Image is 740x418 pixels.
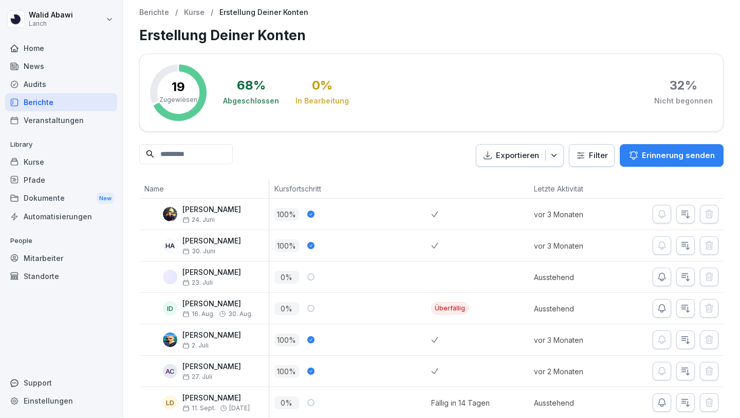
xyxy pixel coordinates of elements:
[163,364,177,378] div: AC
[144,183,264,194] p: Name
[163,301,177,316] div: ID
[5,233,117,249] p: People
[163,207,177,221] img: m4nh1onisuij1abk8mrks5qt.png
[295,96,349,106] div: In Bearbeitung
[5,207,117,225] a: Automatisierungen
[163,238,177,253] div: HA
[576,150,608,161] div: Filter
[5,136,117,153] p: Library
[274,334,299,346] p: 100 %
[5,111,117,129] a: Veranstaltungen
[5,374,117,392] div: Support
[139,8,169,17] a: Berichte
[496,150,539,162] p: Exportieren
[182,331,241,340] p: [PERSON_NAME]
[163,395,177,410] div: LD
[97,193,114,204] div: New
[274,239,299,252] p: 100 %
[5,75,117,93] a: Audits
[29,11,73,20] p: Walid Abawi
[5,189,117,208] a: DokumenteNew
[182,248,215,255] span: 30. Juni
[5,249,117,267] a: Mitarbeiter
[274,183,427,194] p: Kursfortschritt
[534,183,605,194] p: Letzte Aktivität
[569,145,614,167] button: Filter
[182,362,241,371] p: [PERSON_NAME]
[5,39,117,57] a: Home
[182,342,209,349] span: 2. Juli
[237,79,266,92] div: 68 %
[431,302,469,315] div: Überfällig
[5,93,117,111] a: Berichte
[274,365,299,378] p: 100 %
[182,205,241,214] p: [PERSON_NAME]
[274,302,299,315] p: 0 %
[670,79,697,92] div: 32 %
[229,405,250,412] span: [DATE]
[182,310,215,318] span: 16. Aug.
[534,335,610,345] p: vor 3 Monaten
[534,240,610,251] p: vor 3 Monaten
[274,271,299,284] p: 0 %
[5,189,117,208] div: Dokumente
[182,237,241,246] p: [PERSON_NAME]
[223,96,279,106] div: Abgeschlossen
[654,96,713,106] div: Nicht begonnen
[274,396,299,409] p: 0 %
[182,279,213,286] span: 23. Juli
[5,171,117,189] a: Pfade
[534,209,610,220] p: vor 3 Monaten
[476,144,564,167] button: Exportieren
[139,25,724,45] h1: Erstellung Deiner Konten
[163,270,177,284] img: l5aexj2uen8fva72jjw1hczl.png
[163,333,177,347] img: hzqz3zo5qa3zxyxaqjiqoiqn.png
[29,20,73,27] p: Lanch
[184,8,205,17] a: Kurse
[219,8,308,17] p: Erstellung Deiner Konten
[182,405,216,412] span: 11. Sept.
[182,300,253,308] p: [PERSON_NAME]
[431,397,490,408] div: Fällig in 14 Tagen
[159,95,197,104] p: Zugewiesen
[534,303,610,314] p: Ausstehend
[534,366,610,377] p: vor 2 Monaten
[642,150,715,161] p: Erinnerung senden
[182,268,241,277] p: [PERSON_NAME]
[5,392,117,410] a: Einstellungen
[5,57,117,75] a: News
[175,8,178,17] p: /
[182,394,250,403] p: [PERSON_NAME]
[172,81,185,93] p: 19
[620,144,724,167] button: Erinnerung senden
[534,272,610,283] p: Ausstehend
[228,310,253,318] span: 30. Aug.
[534,397,610,408] p: Ausstehend
[182,216,215,223] span: 24. Juni
[274,208,299,221] p: 100 %
[5,153,117,171] a: Kurse
[5,267,117,285] a: Standorte
[182,373,212,380] span: 27. Juli
[211,8,213,17] p: /
[312,79,332,92] div: 0 %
